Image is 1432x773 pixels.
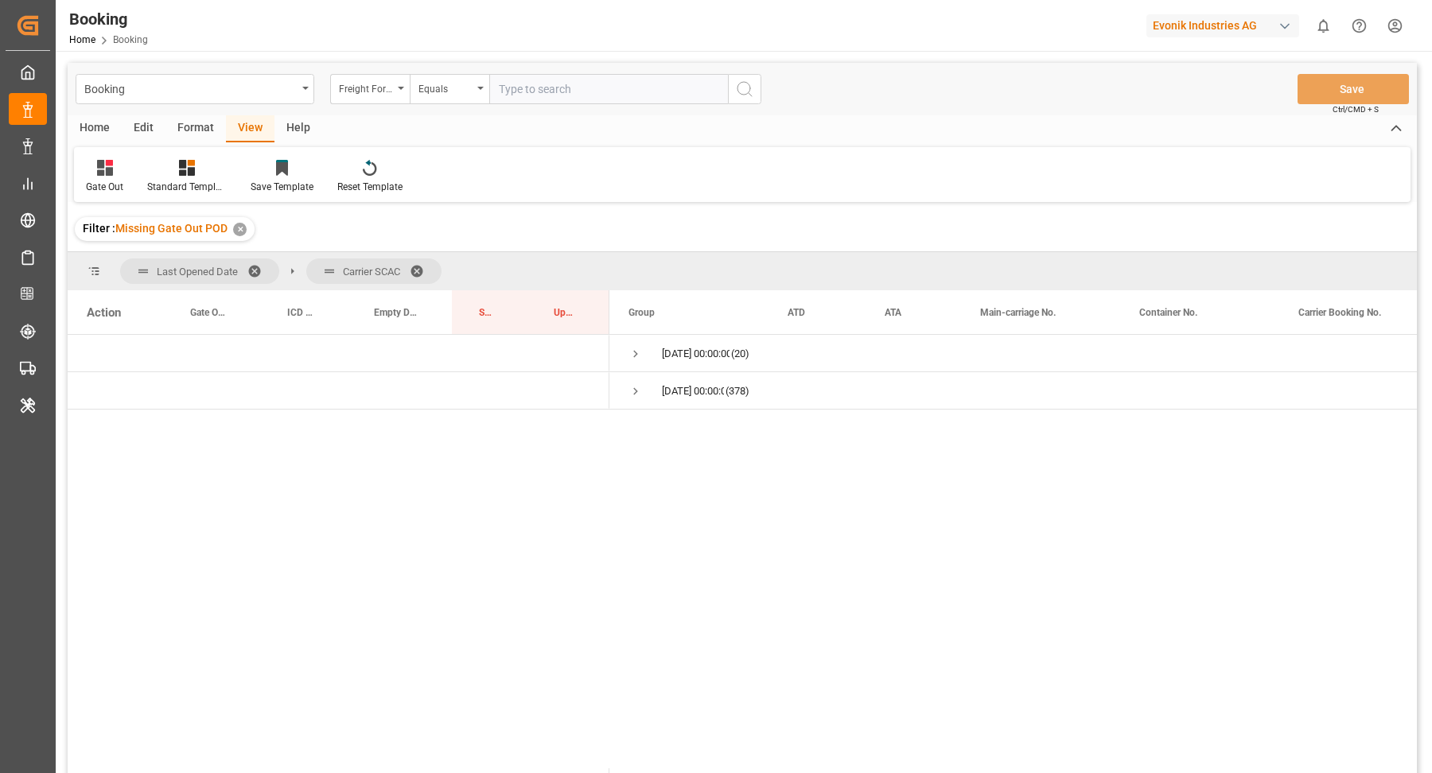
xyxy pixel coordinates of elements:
[147,180,227,194] div: Standard Templates
[374,307,418,318] span: Empty Delivered Depot
[83,222,115,235] span: Filter :
[87,305,121,320] div: Action
[115,222,228,235] span: Missing Gate Out POD
[165,115,226,142] div: Format
[1146,14,1299,37] div: Evonik Industries AG
[628,307,655,318] span: Group
[1298,74,1409,104] button: Save
[343,266,400,278] span: Carrier SCAC
[731,336,749,372] span: (20)
[788,307,805,318] span: ATD
[1306,8,1341,44] button: show 0 new notifications
[226,115,274,142] div: View
[410,74,489,104] button: open menu
[330,74,410,104] button: open menu
[479,307,493,318] span: Sum of Events
[1139,307,1197,318] span: Container No.
[84,78,297,98] div: Booking
[68,115,122,142] div: Home
[69,7,148,31] div: Booking
[1298,307,1381,318] span: Carrier Booking No.
[274,115,322,142] div: Help
[86,180,123,194] div: Gate Out
[980,307,1056,318] span: Main-carriage No.
[337,180,403,194] div: Reset Template
[726,373,749,410] span: (378)
[418,78,473,96] div: Equals
[489,74,728,104] input: Type to search
[1146,10,1306,41] button: Evonik Industries AG
[68,335,609,372] div: Press SPACE to select this row.
[287,307,313,318] span: ICD Name
[339,78,393,96] div: Freight Forwarder's Reference No.
[233,223,247,236] div: ✕
[122,115,165,142] div: Edit
[1341,8,1377,44] button: Help Center
[554,307,576,318] span: Update Last Opened By
[190,307,227,318] span: Gate Out Full Terminal
[728,74,761,104] button: search button
[1333,103,1379,115] span: Ctrl/CMD + S
[662,336,730,372] div: [DATE] 00:00:00
[69,34,95,45] a: Home
[885,307,901,318] span: ATA
[662,373,724,410] div: [DATE] 00:00:00
[68,372,609,410] div: Press SPACE to select this row.
[76,74,314,104] button: open menu
[157,266,238,278] span: Last Opened Date
[251,180,313,194] div: Save Template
